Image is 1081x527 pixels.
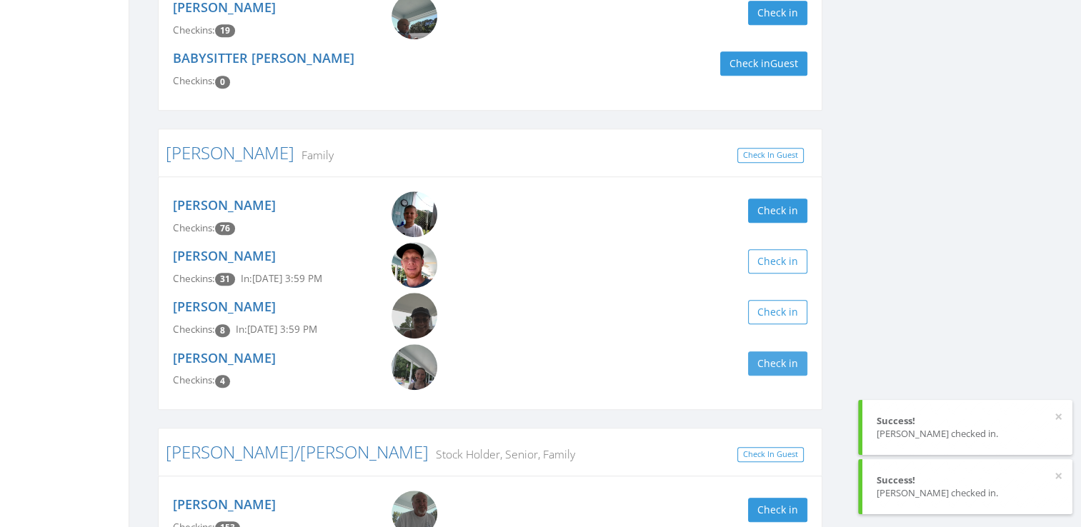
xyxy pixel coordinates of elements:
small: Stock Holder, Senior, Family [429,446,575,462]
span: Checkin count [215,375,230,388]
button: Check in [748,249,807,273]
span: In: [DATE] 3:59 PM [241,272,322,285]
span: Checkin count [215,76,230,89]
span: Checkin count [215,324,230,337]
a: [PERSON_NAME] [173,247,276,264]
a: [PERSON_NAME] [173,496,276,513]
button: Check in [748,1,807,25]
a: [PERSON_NAME] [173,196,276,214]
span: Guest [770,56,798,70]
a: [PERSON_NAME] [173,298,276,315]
span: Checkins: [173,373,215,386]
img: Ray_James.png [392,242,437,288]
div: Success! [877,473,1058,487]
button: Check inGuest [720,51,807,76]
span: Checkins: [173,24,215,36]
a: BABYSITTER [PERSON_NAME] [173,49,354,66]
button: Check in [748,498,807,522]
span: Checkins: [173,221,215,234]
button: Check in [748,300,807,324]
span: Checkins: [173,272,215,285]
button: × [1055,410,1062,424]
a: Check In Guest [737,148,804,163]
span: Checkin count [215,273,235,286]
a: [PERSON_NAME] [166,141,294,164]
button: × [1055,469,1062,483]
a: [PERSON_NAME]/[PERSON_NAME] [166,440,429,463]
div: [PERSON_NAME] checked in. [877,427,1058,441]
div: Success! [877,414,1058,428]
img: Wes_James.png [392,191,437,237]
span: Checkin count [215,222,235,235]
img: Reese_James_AywABkW.png [392,344,437,390]
a: [PERSON_NAME] [173,349,276,366]
a: Check In Guest [737,447,804,462]
span: In: [DATE] 3:59 PM [236,323,317,336]
span: Checkin count [215,24,235,37]
button: Check in [748,199,807,223]
small: Family [294,147,334,163]
button: Check in [748,351,807,376]
div: [PERSON_NAME] checked in. [877,486,1058,500]
img: Renee_James_aTYrA03.png [392,293,437,338]
span: Checkins: [173,74,215,87]
span: Checkins: [173,323,215,336]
